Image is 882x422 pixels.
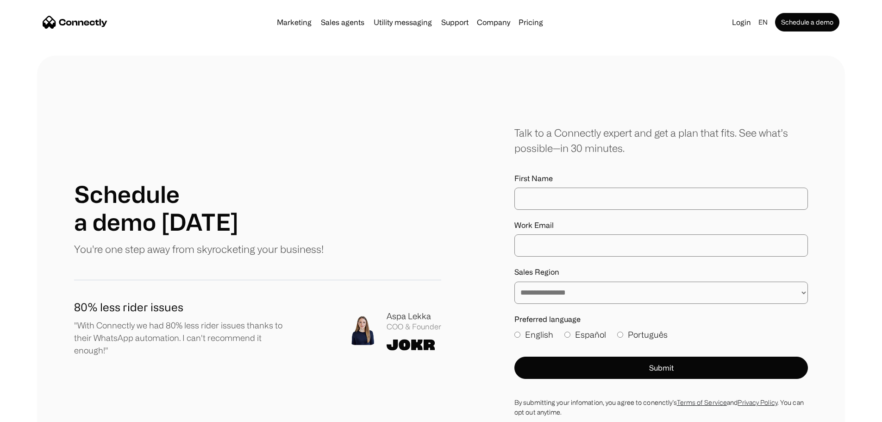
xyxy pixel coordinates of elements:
div: Talk to a Connectly expert and get a plan that fits. See what’s possible—in 30 minutes. [514,125,808,156]
label: Português [617,328,668,341]
p: "With Connectly we had 80% less rider issues thanks to their WhatsApp automation. I can't recomme... [74,319,294,357]
div: By submitting your infomation, you agree to conenctly’s and . You can opt out anytime. [514,397,808,417]
button: Submit [514,357,808,379]
a: Login [728,16,755,29]
label: Preferred language [514,315,808,324]
div: Company [477,16,510,29]
h1: Schedule a demo [DATE] [74,180,238,236]
a: Utility messaging [370,19,436,26]
div: Aspa Lekka [387,310,441,322]
a: Schedule a demo [775,13,839,31]
a: Privacy Policy [738,399,777,406]
aside: Language selected: English [9,405,56,419]
div: COO & Founder [387,322,441,331]
a: home [43,15,107,29]
ul: Language list [19,406,56,419]
div: en [755,16,773,29]
a: Terms of Service [677,399,727,406]
div: en [758,16,768,29]
a: Sales agents [317,19,368,26]
label: English [514,328,553,341]
label: First Name [514,174,808,183]
p: You're one step away from skyrocketing your business! [74,241,324,257]
h1: 80% less rider issues [74,299,294,315]
label: Work Email [514,221,808,230]
label: Sales Region [514,268,808,277]
label: Español [564,328,606,341]
input: Português [617,332,623,338]
div: Company [474,16,513,29]
a: Pricing [515,19,547,26]
input: Español [564,332,570,338]
a: Marketing [273,19,315,26]
input: English [514,332,520,338]
a: Support [438,19,472,26]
